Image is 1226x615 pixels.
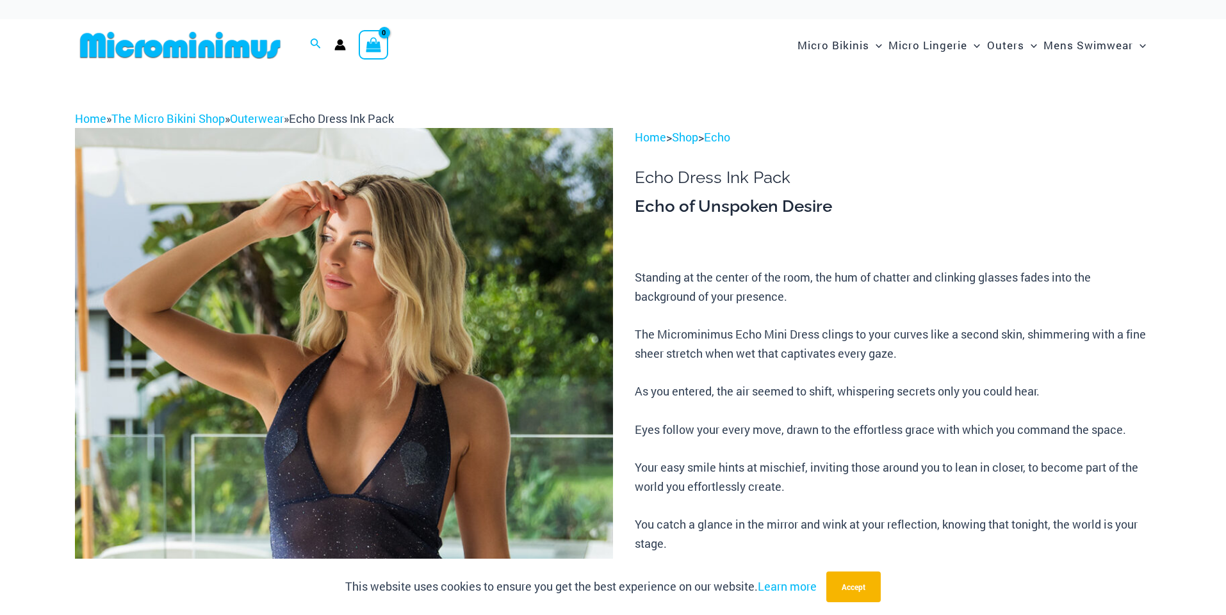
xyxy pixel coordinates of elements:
span: Menu Toggle [869,29,882,61]
span: Menu Toggle [967,29,980,61]
a: Learn more [758,579,817,594]
span: Echo Dress Ink Pack [289,111,394,126]
a: Shop [672,129,698,145]
a: Home [635,129,666,145]
a: View Shopping Cart, empty [359,30,388,60]
span: Micro Bikinis [797,29,869,61]
nav: Site Navigation [792,24,1151,67]
a: Mens SwimwearMenu ToggleMenu Toggle [1040,26,1149,65]
p: This website uses cookies to ensure you get the best experience on our website. [345,577,817,596]
span: Mens Swimwear [1043,29,1133,61]
span: Menu Toggle [1024,29,1037,61]
a: Account icon link [334,39,346,51]
h1: Echo Dress Ink Pack [635,168,1151,188]
a: Outerwear [230,111,284,126]
a: Search icon link [310,36,322,53]
a: OutersMenu ToggleMenu Toggle [984,26,1040,65]
h3: Echo of Unspoken Desire [635,196,1151,218]
img: MM SHOP LOGO FLAT [75,31,286,60]
button: Accept [826,571,881,602]
span: Menu Toggle [1133,29,1146,61]
a: Micro BikinisMenu ToggleMenu Toggle [794,26,885,65]
a: Echo [704,129,730,145]
span: » » » [75,111,394,126]
a: Micro LingerieMenu ToggleMenu Toggle [885,26,983,65]
a: Home [75,111,106,126]
a: The Micro Bikini Shop [111,111,225,126]
span: Micro Lingerie [888,29,967,61]
p: > > [635,128,1151,147]
span: Outers [987,29,1024,61]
